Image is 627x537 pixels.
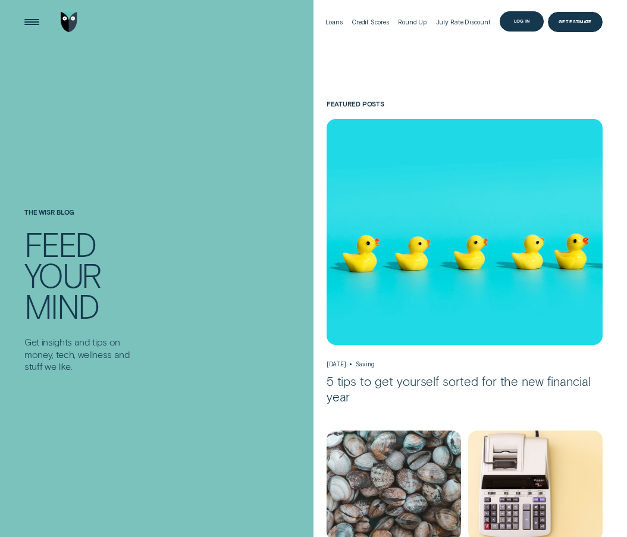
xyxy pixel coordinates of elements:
[356,360,374,368] div: Saving
[22,12,42,32] button: Open Menu
[398,18,427,26] div: Round Up
[327,374,603,404] h3: 5 tips to get yourself sorted for the new financial year
[327,360,346,368] div: [DATE]
[327,119,603,404] a: 5 tips to get yourself sorted for the new financial year, May 21 Saving
[352,18,389,26] div: Credit Scores
[327,101,603,108] div: Featured posts
[24,229,96,260] div: Feed
[548,12,603,32] a: Get Estimate
[24,260,101,291] div: your
[61,12,77,32] img: Wisr
[24,336,134,372] p: Get insights and tips on money, tech, wellness and stuff we like.
[325,18,342,26] div: Loans
[436,18,491,26] div: July Rate Discount
[24,229,134,321] h4: Feed your mind
[24,291,99,322] div: mind
[24,209,134,229] h1: The Wisr Blog
[500,11,544,31] button: Log in
[514,20,529,23] div: Log in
